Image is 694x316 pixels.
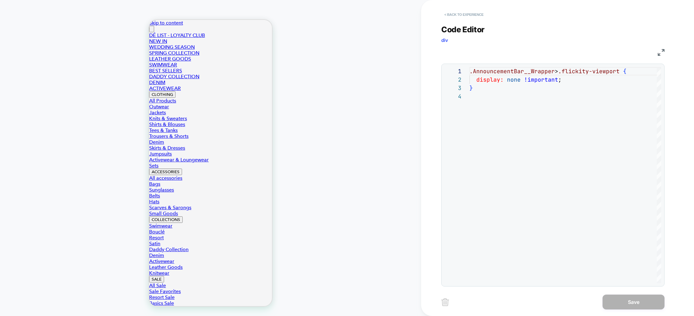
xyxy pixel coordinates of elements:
span: > [555,68,558,75]
div: 3 [445,84,461,92]
button: Save [603,295,665,309]
span: .flickity-viewport [558,68,620,75]
div: 1 [445,67,461,75]
div: 2 [445,75,461,84]
span: .AnnouncementBar__Wrapper [469,68,555,75]
span: div [441,37,448,43]
button: < Back to experience [441,10,487,20]
span: Code Editor [441,25,485,34]
span: !important [524,76,558,83]
span: } [469,84,473,92]
img: delete [441,298,449,306]
span: display: [476,76,504,83]
span: ; [558,76,562,83]
span: { [623,68,626,75]
span: none [507,76,521,83]
img: fullscreen [658,49,665,56]
div: 4 [445,92,461,101]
